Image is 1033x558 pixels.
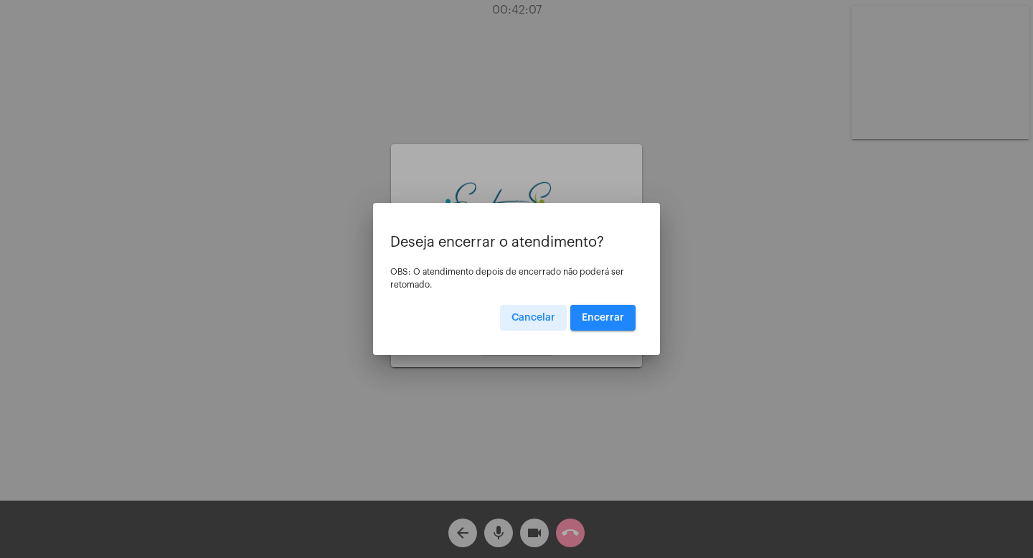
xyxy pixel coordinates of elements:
[511,313,555,323] span: Cancelar
[500,305,567,331] button: Cancelar
[390,235,643,250] p: Deseja encerrar o atendimento?
[570,305,636,331] button: Encerrar
[582,313,624,323] span: Encerrar
[390,268,624,289] span: OBS: O atendimento depois de encerrado não poderá ser retomado.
